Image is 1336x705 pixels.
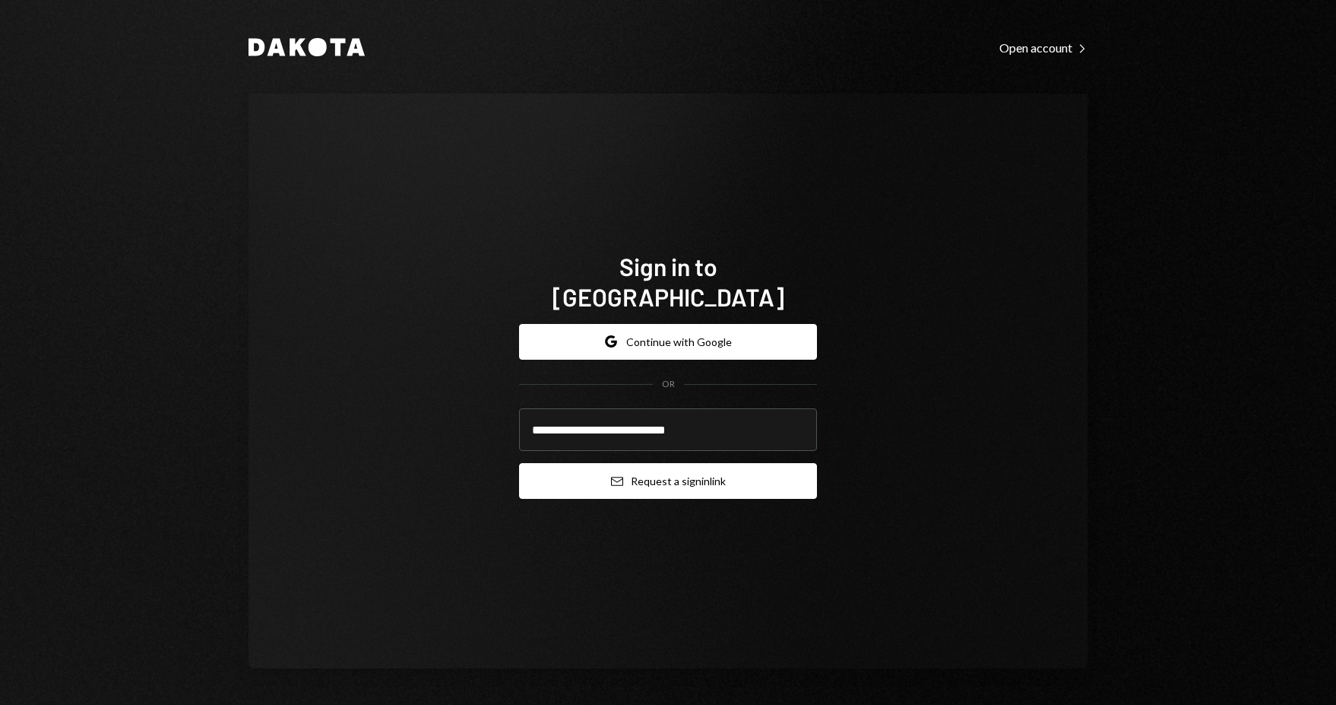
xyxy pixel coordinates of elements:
[662,378,675,391] div: OR
[999,40,1087,56] div: Open account
[999,39,1087,56] a: Open account
[519,251,817,312] h1: Sign in to [GEOGRAPHIC_DATA]
[519,463,817,499] button: Request a signinlink
[519,324,817,360] button: Continue with Google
